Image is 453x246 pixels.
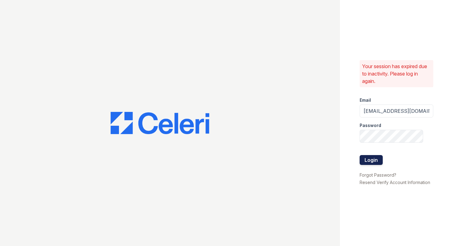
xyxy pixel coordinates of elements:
[360,122,381,129] label: Password
[360,97,371,103] label: Email
[360,155,383,165] button: Login
[360,172,396,178] a: Forgot Password?
[360,180,430,185] a: Resend Verify Account Information
[111,112,209,134] img: CE_Logo_Blue-a8612792a0a2168367f1c8372b55b34899dd931a85d93a1a3d3e32e68fde9ad4.png
[362,63,431,85] p: Your session has expired due to inactivity. Please log in again.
